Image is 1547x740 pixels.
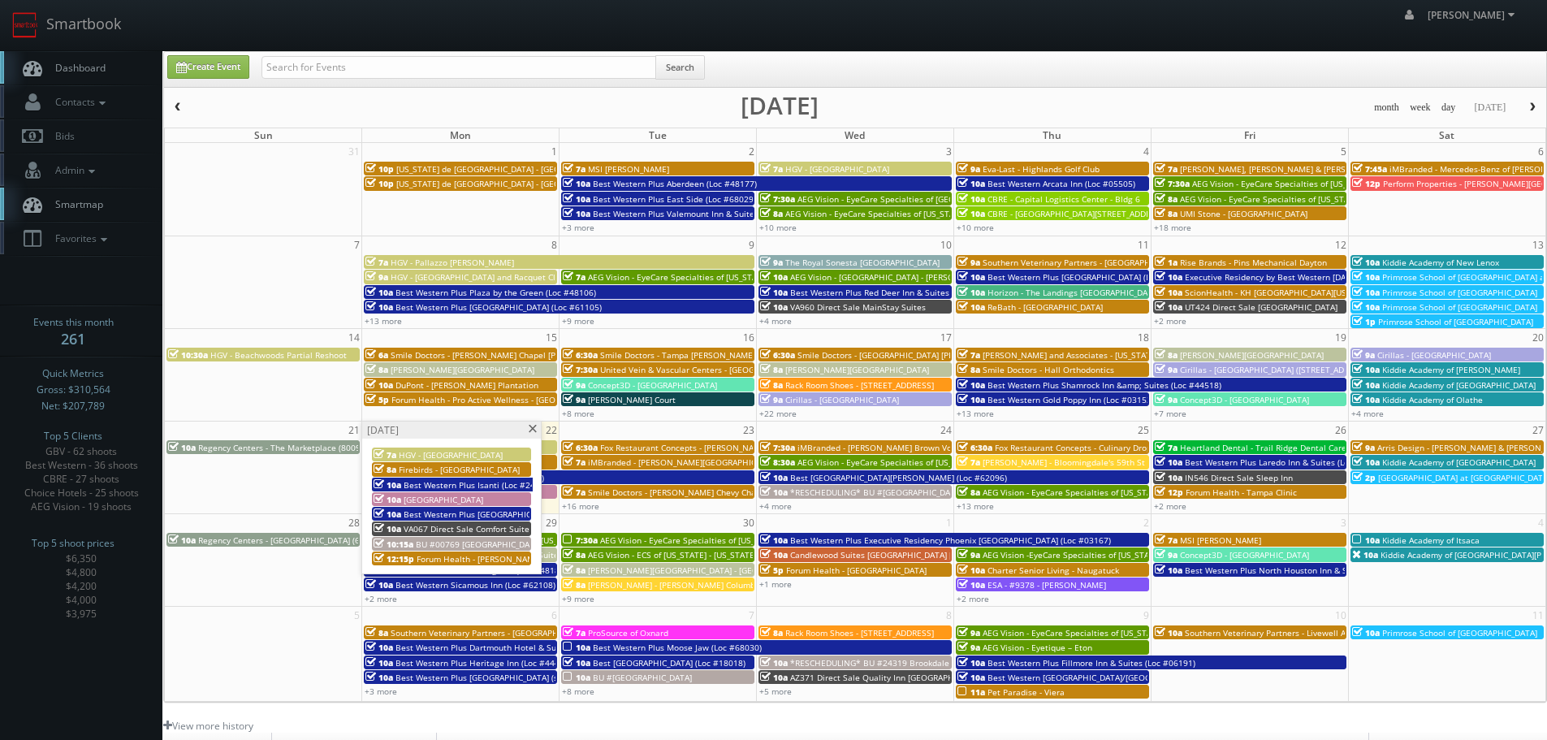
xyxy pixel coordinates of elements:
span: 10a [365,565,393,576]
span: 10a [957,178,985,189]
span: Forum Health - [PERSON_NAME] Clinic [417,553,565,565]
span: 9a [563,379,586,391]
span: Best Western Plus East Side (Loc #68029) [593,193,756,205]
span: HGV - [GEOGRAPHIC_DATA] and Racquet Club [391,271,565,283]
span: Smile Doctors - [PERSON_NAME] Chapel [PERSON_NAME] Orthodontic [391,349,662,361]
span: Bids [47,129,75,143]
span: 8a [760,364,783,375]
span: 10a [957,287,985,298]
span: Rise Brands - Pins Mechanical Dayton [1180,257,1327,268]
span: Eva-Last - Highlands Golf Club [983,163,1100,175]
input: Search for Events [261,56,656,79]
span: 1p [1352,316,1376,327]
span: 10a [374,523,401,534]
span: Best Western Plus [GEOGRAPHIC_DATA] & Suites (Loc #61086) [404,508,645,520]
span: 7a [1155,163,1178,175]
span: 10p [365,163,394,175]
span: Kiddie Academy of Itsaca [1382,534,1480,546]
a: +13 more [957,408,994,419]
button: [DATE] [1468,97,1511,118]
span: 10a [168,534,196,546]
span: 9a [1352,349,1375,361]
span: Best Western Plus Dartmouth Hotel & Suites (Loc #65013) [395,642,624,653]
span: [PERSON_NAME][GEOGRAPHIC_DATA] - [GEOGRAPHIC_DATA] [588,565,819,576]
span: 7a [1155,442,1178,453]
span: Concept3D - [GEOGRAPHIC_DATA] [1180,394,1309,405]
span: 10a [1352,534,1380,546]
span: 10a [957,379,985,391]
span: 9a [957,163,980,175]
span: Kiddie Academy of New Lenox [1382,257,1499,268]
span: [PERSON_NAME] - [PERSON_NAME] Columbus Circle [588,579,789,591]
span: 7a [1155,534,1178,546]
span: 10a [1155,271,1182,283]
span: Firebirds - [GEOGRAPHIC_DATA] [399,464,520,475]
span: 10a [1352,457,1380,468]
span: 8a [374,464,396,475]
span: Southern Veterinary Partners - [GEOGRAPHIC_DATA] [391,627,592,638]
span: Rack Room Shoes - [STREET_ADDRESS] [785,379,934,391]
span: [US_STATE] de [GEOGRAPHIC_DATA] - [GEOGRAPHIC_DATA] [396,163,620,175]
span: Best Western Plus Red Deer Inn & Suites (Loc #61062) [790,287,1002,298]
span: 7:30a [563,364,598,375]
span: 9a [1155,364,1178,375]
span: 10a [365,287,393,298]
span: IN546 Direct Sale Sleep Inn [1185,472,1293,483]
a: +2 more [1154,500,1186,512]
span: Cirillas - [GEOGRAPHIC_DATA] [785,394,899,405]
span: Smartmap [47,197,103,211]
a: +4 more [759,315,792,327]
span: Kiddie Academy of [PERSON_NAME] [1382,364,1520,375]
span: 7a [374,449,396,461]
span: AEG Vision - EyeCare Specialties of [US_STATE] - In Focus Vision Center [785,208,1060,219]
span: [PERSON_NAME] Court [588,394,676,405]
span: 10a [957,672,985,683]
span: AEG Vision - EyeCare Specialties of [US_STATE] - Carolina Family Vision [1180,193,1454,205]
a: +18 more [1154,222,1191,233]
span: iMBranded - [PERSON_NAME][GEOGRAPHIC_DATA] BMW [588,457,805,468]
a: +5 more [759,686,792,697]
span: Best Western [GEOGRAPHIC_DATA]/[GEOGRAPHIC_DATA] (Loc #05785) [987,672,1258,683]
button: day [1436,97,1462,118]
span: AEG Vision - EyeCare Specialties of [GEOGRAPHIC_DATA][US_STATE] - [GEOGRAPHIC_DATA] [797,193,1145,205]
span: 8a [1155,349,1178,361]
span: 10a [957,271,985,283]
span: 12p [1352,178,1381,189]
span: 7:30a [563,534,598,546]
span: 10a [563,208,590,219]
span: Fox Restaurant Concepts - [PERSON_NAME] Cocina - [GEOGRAPHIC_DATA] [600,442,884,453]
a: +22 more [759,408,797,419]
span: 10a [957,394,985,405]
span: ProSource of Oxnard [588,627,668,638]
span: AEG Vision - EyeCare Specialties of [US_STATE] – [PERSON_NAME] Eye Care [983,627,1273,638]
span: 7a [563,271,586,283]
span: 10a [1352,287,1380,298]
span: 10a [1352,627,1380,638]
span: 10a [1352,379,1380,391]
span: 5p [760,565,784,576]
span: 9a [563,394,586,405]
span: ESA - #9378 - [PERSON_NAME] [987,579,1106,591]
span: 7:45a [1352,163,1387,175]
span: Southern Veterinary Partners - Livewell Animal Urgent Care of [GEOGRAPHIC_DATA] [1185,627,1509,638]
span: 8a [957,364,980,375]
span: CBRE - [GEOGRAPHIC_DATA][STREET_ADDRESS][GEOGRAPHIC_DATA] [987,208,1247,219]
span: 10a [1155,287,1182,298]
span: 10a [760,534,788,546]
span: 7:30a [1155,178,1190,189]
span: 7a [365,257,388,268]
span: AZ371 Direct Sale Quality Inn [GEOGRAPHIC_DATA] [790,672,987,683]
span: Best Western Sicamous Inn (Loc #62108) [395,579,555,591]
span: Concept3D - [GEOGRAPHIC_DATA] [588,379,717,391]
span: AEG Vision - [GEOGRAPHIC_DATA] - [PERSON_NAME][GEOGRAPHIC_DATA] [790,271,1070,283]
span: 10a [1352,271,1380,283]
span: Best Western Plus [GEOGRAPHIC_DATA] (Loc #61105) [395,301,602,313]
span: 9a [365,271,388,283]
span: 10a [760,549,788,560]
span: AEG Vision - EyeCare Specialties of [US_STATE] – Southwest Orlando Eye Care [403,534,705,546]
span: AEG Vision - EyeCare Specialties of [US_STATE] – Drs. [PERSON_NAME] and [PERSON_NAME]-Ost and Ass... [983,487,1461,498]
span: Best Western Plus Isanti (Loc #24145) [404,479,552,491]
a: +13 more [365,315,402,327]
span: Regency Centers - The Marketplace (80099) [198,442,368,453]
img: smartbook-logo.png [12,12,38,38]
